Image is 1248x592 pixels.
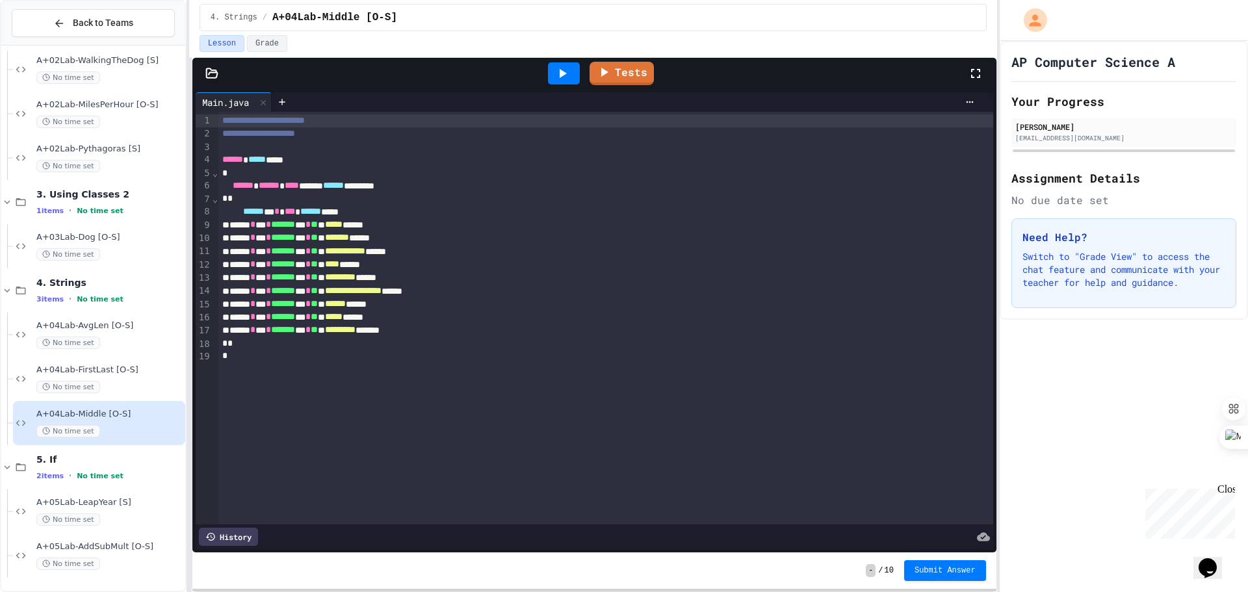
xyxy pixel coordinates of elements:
[199,528,258,546] div: History
[211,12,257,23] span: 4. Strings
[69,205,71,216] span: •
[36,381,100,393] span: No time set
[1011,169,1236,187] h2: Assignment Details
[263,12,267,23] span: /
[196,205,212,218] div: 8
[69,294,71,304] span: •
[196,153,212,166] div: 4
[36,71,100,84] span: No time set
[36,365,183,376] span: A+04Lab-FirstLast [O-S]
[196,350,212,363] div: 19
[36,99,183,110] span: A+02Lab-MilesPerHour [O-S]
[36,295,64,303] span: 3 items
[196,285,212,298] div: 14
[196,92,272,112] div: Main.java
[196,167,212,180] div: 5
[36,248,100,261] span: No time set
[1140,483,1235,539] iframe: chat widget
[878,565,883,576] span: /
[866,564,876,577] span: -
[36,144,183,155] span: A+02Lab-Pythagoras [S]
[1022,250,1225,289] p: Switch to "Grade View" to access the chat feature and communicate with your teacher for help and ...
[12,9,175,37] button: Back to Teams
[36,277,183,289] span: 4. Strings
[1011,53,1175,71] h1: AP Computer Science A
[196,141,212,154] div: 3
[1011,192,1236,208] div: No due date set
[1010,5,1050,35] div: My Account
[196,179,212,192] div: 6
[212,194,218,204] span: Fold line
[36,116,100,128] span: No time set
[196,311,212,324] div: 16
[36,497,183,508] span: A+05Lab-LeapYear [S]
[885,565,894,576] span: 10
[1011,92,1236,110] h2: Your Progress
[36,207,64,215] span: 1 items
[36,425,100,437] span: No time set
[212,168,218,178] span: Fold line
[36,160,100,172] span: No time set
[1022,229,1225,245] h3: Need Help?
[196,338,212,351] div: 18
[196,272,212,285] div: 13
[36,188,183,200] span: 3. Using Classes 2
[196,232,212,245] div: 10
[77,295,123,303] span: No time set
[590,62,654,85] a: Tests
[69,470,71,481] span: •
[36,55,183,66] span: A+02Lab-WalkingTheDog [S]
[73,16,133,30] span: Back to Teams
[77,207,123,215] span: No time set
[196,193,212,206] div: 7
[904,560,986,581] button: Submit Answer
[196,245,212,258] div: 11
[1015,121,1232,133] div: [PERSON_NAME]
[5,5,90,83] div: Chat with us now!Close
[36,558,100,570] span: No time set
[36,541,183,552] span: A+05Lab-AddSubMult [O-S]
[36,513,100,526] span: No time set
[36,320,183,331] span: A+04Lab-AvgLen [O-S]
[36,409,183,420] span: A+04Lab-Middle [O-S]
[196,127,212,140] div: 2
[1015,133,1232,143] div: [EMAIL_ADDRESS][DOMAIN_NAME]
[196,324,212,337] div: 17
[196,259,212,272] div: 12
[36,472,64,480] span: 2 items
[915,565,976,576] span: Submit Answer
[36,337,100,349] span: No time set
[77,472,123,480] span: No time set
[196,298,212,311] div: 15
[196,114,212,127] div: 1
[196,219,212,232] div: 9
[36,454,183,465] span: 5. If
[200,35,244,52] button: Lesson
[196,96,255,109] div: Main.java
[247,35,287,52] button: Grade
[1193,540,1235,579] iframe: chat widget
[272,10,397,25] span: A+04Lab-Middle [O-S]
[36,232,183,243] span: A+03Lab-Dog [O-S]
